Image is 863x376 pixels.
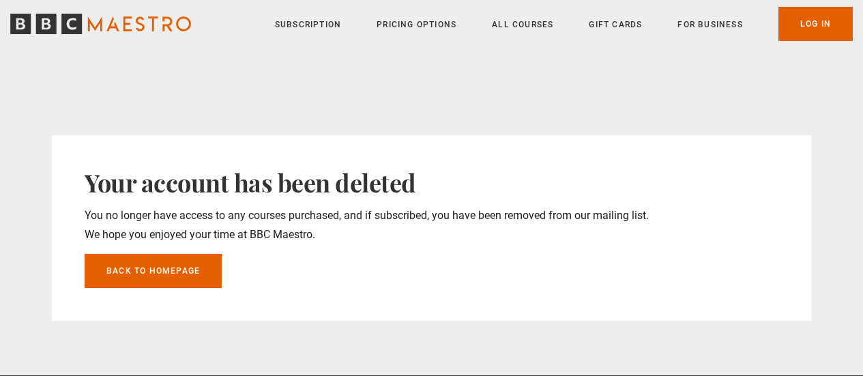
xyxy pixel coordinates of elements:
[85,254,222,288] a: Back to homepage
[275,7,853,41] nav: Primary
[377,18,456,31] a: Pricing Options
[778,7,853,41] a: Log In
[85,227,778,243] p: We hope you enjoyed your time at BBC Maestro.
[275,18,341,31] a: Subscription
[589,18,642,31] a: Gift Cards
[85,207,778,224] p: You no longer have access to any courses purchased, and if subscribed, you have been removed from...
[492,18,553,31] a: All Courses
[85,168,778,197] h1: Your account has been deleted
[677,18,742,31] a: For business
[10,14,191,34] svg: BBC Maestro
